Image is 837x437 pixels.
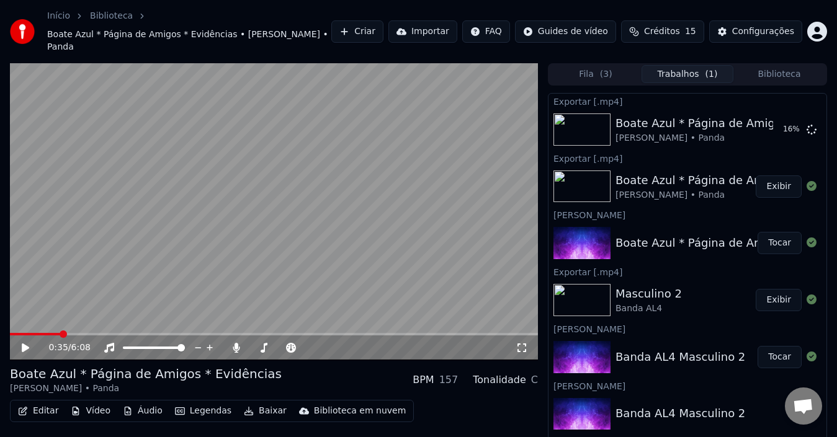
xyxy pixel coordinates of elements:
button: Áudio [118,402,168,420]
div: BPM [413,373,434,387]
button: Exibir [756,289,802,311]
button: Legendas [170,402,236,420]
div: Exportar [.mp4] [548,151,826,166]
button: FAQ [462,20,510,43]
button: Criar [331,20,383,43]
button: Trabalhos [642,65,733,83]
div: Biblioteca em nuvem [314,405,406,417]
div: Banda AL4 [615,302,682,315]
button: Biblioteca [733,65,825,83]
div: 16 % [783,125,802,135]
span: ( 1 ) [705,68,718,81]
div: [PERSON_NAME] [548,207,826,222]
a: Bate-papo aberto [785,387,822,425]
button: Importar [388,20,457,43]
span: ( 3 ) [600,68,612,81]
span: 0:35 [48,342,68,354]
span: 6:08 [71,342,91,354]
button: Guides de vídeo [515,20,616,43]
div: C [531,373,538,387]
button: Fila [550,65,642,83]
button: Baixar [239,402,292,420]
div: [PERSON_NAME] • Panda [10,382,282,395]
button: Tocar [758,346,802,368]
div: Banda AL4 Masculino 2 [615,348,745,366]
button: Exibir [756,175,802,198]
div: [PERSON_NAME] [548,378,826,393]
div: Banda AL4 Masculino 2 [615,405,745,422]
span: Boate Azul * Página de Amigos * Evidências • [PERSON_NAME] • Panda [47,29,331,53]
a: Biblioteca [90,10,133,22]
div: Exportar [.mp4] [548,264,826,279]
button: Editar [13,402,63,420]
span: Créditos [644,25,680,38]
div: Boate Azul * Página de Amigos * Evidências [10,365,282,382]
button: Vídeo [66,402,115,420]
div: 157 [439,373,459,387]
img: youka [10,19,35,44]
span: 15 [685,25,696,38]
div: Exportar [.mp4] [548,94,826,108]
button: Tocar [758,232,802,254]
button: Configurações [709,20,802,43]
div: [PERSON_NAME] [548,321,826,336]
div: Masculino 2 [615,285,682,302]
div: Configurações [732,25,794,38]
div: Tonalidade [473,373,526,387]
div: / [48,342,78,354]
a: Início [47,10,70,22]
button: Créditos15 [621,20,704,43]
nav: breadcrumb [47,10,331,53]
